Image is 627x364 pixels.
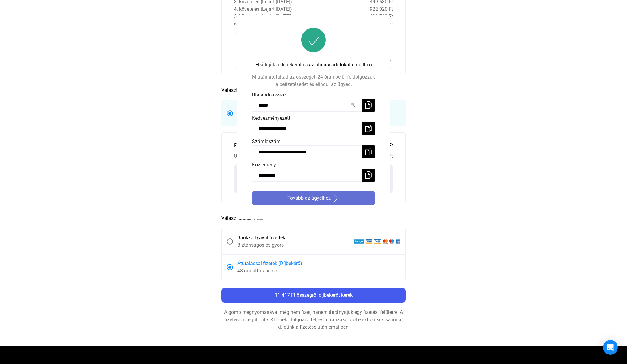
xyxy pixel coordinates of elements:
[365,125,372,132] img: copy-white.svg
[237,260,302,266] font: Átutalással fizetek (Díjbekérő)
[365,171,372,179] img: copy-white.svg
[370,14,393,19] font: 492 760 Ft
[255,62,372,68] font: Elküldjük a díjbekérőt és az utalási adatokat emailben
[354,239,400,244] img: barion
[252,162,276,168] font: Közlemény
[287,195,331,201] font: Tovább az ügyeihez
[234,153,265,159] font: Ügyindítási díj
[237,235,285,241] font: Bankkártyával fizettek
[224,309,403,330] font: A gomb megnyomásával még nem fizet, hanem átírányítjuk egy fizetési felületre. A fizetést a Legal...
[370,6,393,12] font: 922 020 Ft
[237,268,277,274] font: 48 óra átfutási idő
[221,215,264,221] font: Válasz fizetési mód
[365,101,372,109] img: copy-white.svg
[275,292,353,298] font: 11 417 Ft összegről díjbekérőt kérek
[332,194,340,202] img: jobbra nyíl-fehér
[252,92,286,98] font: Utalandó össze
[301,28,326,52] img: siker-ikon
[252,139,281,144] font: Számlaszám
[234,21,292,27] font: 6. követelés (Lejárt [DATE])
[252,191,375,205] button: Tovább az ügyeihezjobbra nyíl-fehér
[252,74,375,87] font: Miután átutaltad az összeget, 24 órán belül feldolgozzuk a befizetésedet és elindul az ügyed.
[237,242,284,248] font: Biztonságos és gyors
[234,143,287,148] font: Fizetendő ügyindítási díj
[365,148,372,155] img: copy-white.svg
[234,14,292,19] font: 5. követelés (Lejárt [DATE])
[603,340,618,355] div: Intercom Messenger megnyitása
[221,87,278,93] font: Választott lépés és árazás
[252,115,290,121] font: Kedvezményezett
[234,6,292,12] font: 4. követelés (Lejárt [DATE])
